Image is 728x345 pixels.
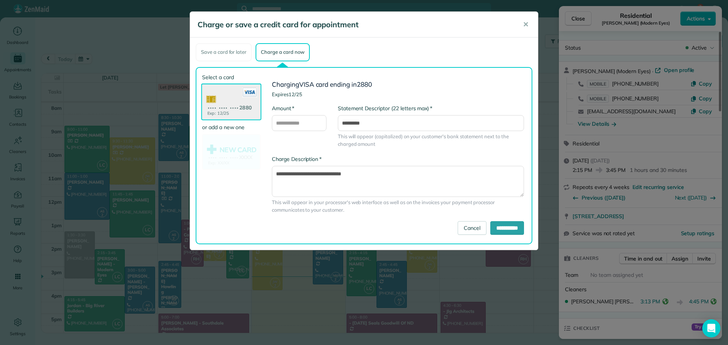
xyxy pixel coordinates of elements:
[202,73,260,81] label: Select a card
[523,20,529,29] span: ✕
[256,43,309,61] div: Charge a card now
[357,80,372,88] span: 2880
[272,92,524,97] h4: Expires
[338,133,524,148] span: This will appear (capitalized) on your customer's bank statement next to the charged amount
[272,105,294,112] label: Amount
[458,221,486,235] a: Cancel
[702,319,720,337] div: Open Intercom Messenger
[299,80,314,88] span: VISA
[338,105,432,112] label: Statement Descriptor (22 letters max)
[196,43,252,61] div: Save a card for later
[272,81,524,88] h3: Charging card ending in
[272,155,322,163] label: Charge Description
[272,199,524,214] span: This will appear in your processor's web interface as well as on the invoices your payment proces...
[198,19,512,30] h5: Charge or save a credit card for appointment
[202,123,260,131] label: or add a new one
[289,91,302,97] span: 12/25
